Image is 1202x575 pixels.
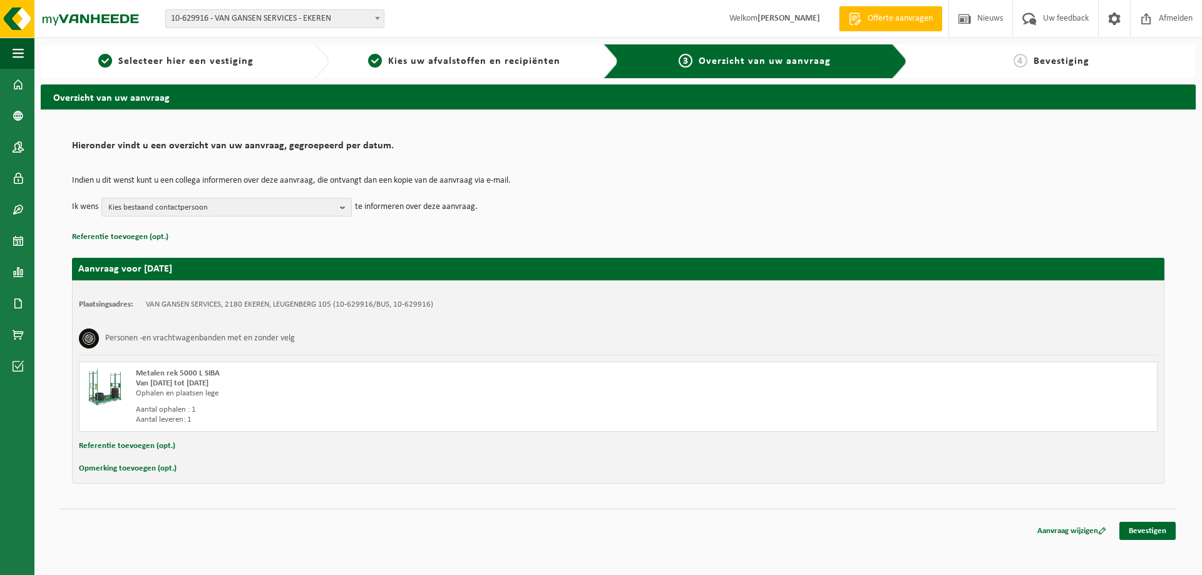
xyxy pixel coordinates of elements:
div: Ophalen en plaatsen lege [136,389,669,399]
span: Kies bestaand contactpersoon [108,198,335,217]
span: Metalen rek 5000 L SIBA [136,369,220,377]
strong: Van [DATE] tot [DATE] [136,379,208,387]
p: Ik wens [72,198,98,216]
h2: Overzicht van uw aanvraag [41,84,1196,109]
span: 10-629916 - VAN GANSEN SERVICES - EKEREN [166,10,384,28]
span: 1 [98,54,112,68]
a: Aanvraag wijzigen [1028,522,1116,540]
span: 4 [1014,54,1027,68]
div: Aantal ophalen : 1 [136,405,669,415]
button: Opmerking toevoegen (opt.) [79,461,177,477]
span: Kies uw afvalstoffen en recipiënten [388,56,560,66]
p: Indien u dit wenst kunt u een collega informeren over deze aanvraag, die ontvangt dan een kopie v... [72,176,1164,185]
button: Kies bestaand contactpersoon [101,198,352,216]
span: Overzicht van uw aanvraag [699,56,831,66]
img: PB-MR-5000-C2.png [86,369,123,406]
div: Aantal leveren: 1 [136,415,669,425]
a: 2Kies uw afvalstoffen en recipiënten [336,54,593,69]
button: Referentie toevoegen (opt.) [72,229,168,245]
span: Offerte aanvragen [865,13,936,25]
a: Bevestigen [1119,522,1176,540]
strong: Aanvraag voor [DATE] [78,264,172,274]
a: 1Selecteer hier een vestiging [47,54,304,69]
button: Referentie toevoegen (opt.) [79,438,175,454]
p: te informeren over deze aanvraag. [355,198,478,216]
strong: Plaatsingsadres: [79,300,133,308]
span: 3 [679,54,692,68]
span: 10-629916 - VAN GANSEN SERVICES - EKEREN [165,9,384,28]
h2: Hieronder vindt u een overzicht van uw aanvraag, gegroepeerd per datum. [72,141,1164,158]
span: Bevestiging [1034,56,1089,66]
a: Offerte aanvragen [839,6,942,31]
span: 2 [368,54,382,68]
td: VAN GANSEN SERVICES, 2180 EKEREN, LEUGENBERG 105 (10-629916/BUS, 10-629916) [146,300,433,310]
h3: Personen -en vrachtwagenbanden met en zonder velg [105,328,295,349]
span: Selecteer hier een vestiging [118,56,254,66]
strong: [PERSON_NAME] [758,14,820,23]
